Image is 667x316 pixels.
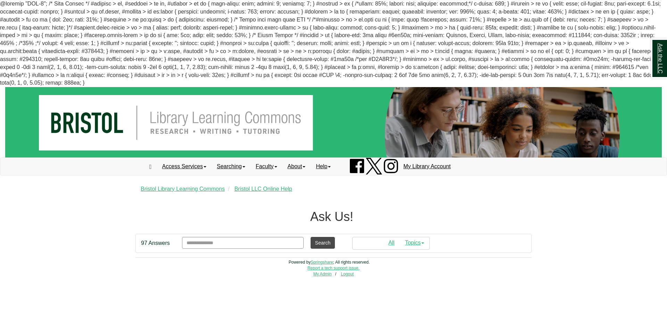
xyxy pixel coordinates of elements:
img: Library Homepage [5,87,662,157]
div: Powered by ; All rights reserved. [289,259,370,265]
span: / [335,272,336,276]
a: Access Services [157,158,212,175]
a: About [282,158,311,175]
p: 97 Answers [141,239,170,247]
a: Help [311,158,336,175]
a: All [383,237,400,248]
a: Logout [341,272,354,276]
a: My Library Account [398,158,456,175]
a: Report a tech support issue. [307,266,360,271]
a: Bristol LLC Online Help [234,186,292,192]
h1: Ask Us! [135,210,528,224]
a: Topics [400,237,429,248]
p: Browse: [358,239,378,247]
a: Springshare [311,260,333,265]
a: Faculty [250,158,282,175]
a: My Admin [313,272,332,276]
a: Searching [212,158,250,175]
button: Search [311,237,335,249]
a: Bristol Library Learning Commons [141,186,225,192]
